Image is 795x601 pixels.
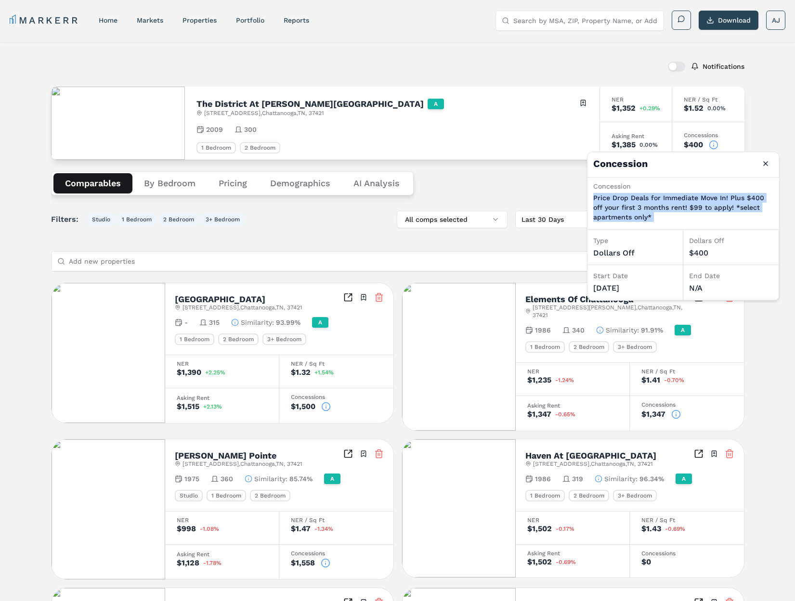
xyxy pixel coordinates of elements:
[527,410,551,418] div: $1,347
[240,142,280,153] div: 2 Bedroom
[612,104,636,112] div: $1,352
[612,133,660,139] div: Asking Rent
[703,63,744,70] label: Notifications
[175,295,265,304] h2: [GEOGRAPHIC_DATA]
[342,173,411,193] button: AI Analysis
[533,460,653,468] span: [STREET_ADDRESS] , Chattanooga , TN , 37421
[241,318,274,327] span: Similarity :
[182,460,302,468] span: [STREET_ADDRESS] , Chattanooga , TN , 37421
[593,193,773,222] p: Price Drop Deals for Immediate Move In! Plus $400 off your first 3 months rent! $99 to apply! *se...
[689,282,773,294] div: N/A
[291,403,315,410] div: $1,500
[555,377,574,383] span: -1.24%
[177,369,201,376] div: $1,390
[587,152,779,177] h4: Concession
[218,333,259,345] div: 2 Bedroom
[259,173,342,193] button: Demographics
[525,295,633,304] h2: Elements Of Chattanooga
[209,318,220,327] span: 315
[221,474,233,484] span: 360
[10,13,79,27] a: MARKERR
[641,550,732,556] div: Concessions
[184,474,199,484] span: 1975
[664,377,684,383] span: -0.70%
[262,333,306,345] div: 3+ Bedroom
[343,293,353,302] a: Inspect Comparables
[284,16,309,24] a: reports
[314,370,334,375] span: +1.54%
[689,247,773,259] div: $400
[593,236,677,245] div: Type
[132,173,207,193] button: By Bedroom
[527,376,551,384] div: $1,235
[555,411,575,417] span: -0.65%
[612,141,636,149] div: $1,385
[556,526,574,532] span: -0.17%
[51,214,84,225] span: Filters:
[207,173,259,193] button: Pricing
[324,473,340,484] div: A
[196,100,424,108] h2: The District At [PERSON_NAME][GEOGRAPHIC_DATA]
[250,490,290,501] div: 2 Bedroom
[202,214,244,225] button: 3+ Bedroom
[236,16,264,24] a: Portfolio
[196,142,236,153] div: 1 Bedroom
[527,403,618,409] div: Asking Rent
[533,304,693,319] span: [STREET_ADDRESS][PERSON_NAME] , Chattanooga , TN , 37421
[204,109,324,117] span: [STREET_ADDRESS] , Chattanooga , TN , 37421
[676,473,692,484] div: A
[684,97,733,102] div: NER / Sq Ft
[535,325,551,335] span: 1986
[766,11,785,30] button: AJ
[99,16,117,24] a: home
[291,394,382,400] div: Concessions
[689,236,773,245] div: Dollars Off
[137,16,163,24] a: markets
[613,341,657,353] div: 3+ Bedroom
[177,525,196,533] div: $998
[569,490,609,501] div: 2 Bedroom
[291,525,311,533] div: $1.47
[527,558,552,566] div: $1,502
[244,125,257,134] span: 300
[177,517,267,523] div: NER
[641,376,660,384] div: $1.41
[159,214,198,225] button: 2 Bedroom
[641,369,732,374] div: NER / Sq Ft
[291,369,311,376] div: $1.32
[525,451,656,460] h2: Haven At [GEOGRAPHIC_DATA]
[289,474,313,484] span: 85.74%
[291,361,382,367] div: NER / Sq Ft
[175,451,276,460] h2: [PERSON_NAME] Pointe
[343,449,353,459] a: Inspect Comparables
[276,318,300,327] span: 93.99%
[177,559,199,567] div: $1,128
[205,370,225,375] span: +2.25%
[53,173,132,193] button: Comparables
[175,333,214,345] div: 1 Bedroom
[684,132,733,138] div: Concessions
[684,104,704,112] div: $1.52
[177,361,267,367] div: NER
[177,395,267,401] div: Asking Rent
[572,474,583,484] span: 319
[639,105,660,111] span: +0.29%
[604,474,638,484] span: Similarity :
[182,304,302,311] span: [STREET_ADDRESS] , Chattanooga , TN , 37421
[527,517,618,523] div: NER
[314,526,333,532] span: -1.34%
[572,325,585,335] span: 340
[641,402,732,408] div: Concessions
[525,490,565,501] div: 1 Bedroom
[641,410,665,418] div: $1,347
[312,317,328,328] div: A
[593,247,677,259] div: dollars off
[291,517,382,523] div: NER / Sq Ft
[200,526,219,532] span: -1.08%
[182,16,217,24] a: properties
[641,558,651,566] div: $0
[641,517,732,523] div: NER / Sq Ft
[556,559,576,565] span: -0.69%
[641,325,663,335] span: 91.91%
[527,525,552,533] div: $1,502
